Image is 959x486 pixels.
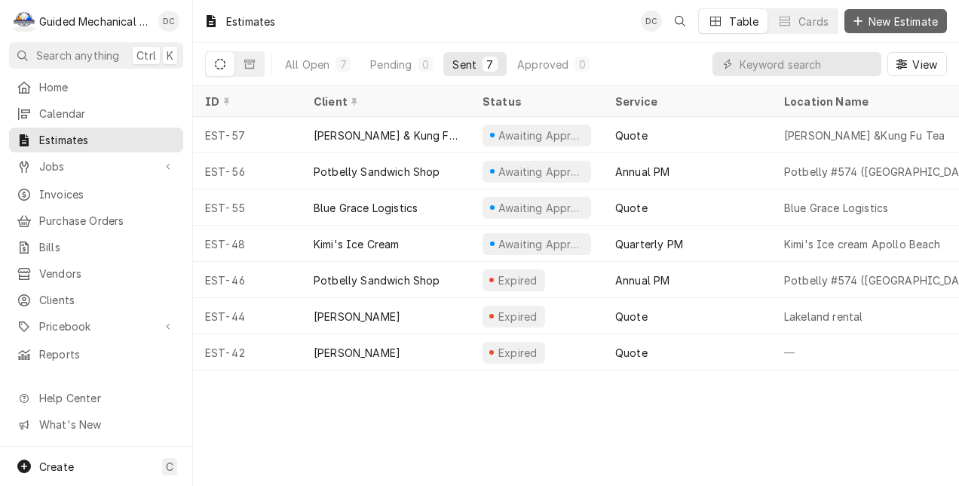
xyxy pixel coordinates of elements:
div: Annual PM [615,164,669,180]
a: Go to Jobs [9,154,183,179]
div: EST-44 [193,298,302,334]
button: Search anythingCtrlK [9,42,183,69]
div: Expired [496,309,539,325]
span: C [166,459,173,475]
span: Jobs [39,158,153,174]
div: Awaiting Approval [497,200,585,216]
span: Purchase Orders [39,213,176,229]
div: Quarterly PM [615,236,683,252]
button: Open search [668,9,692,33]
span: What's New [39,417,174,432]
span: Estimates [39,132,176,148]
a: Calendar [9,101,183,126]
span: Ctrl [136,48,156,63]
span: View [909,57,940,72]
div: Guided Mechanical Services, LLC [39,14,150,29]
div: Cards [798,14,829,29]
div: EST-48 [193,226,302,262]
div: [PERSON_NAME] &Kung Fu Tea [784,128,945,143]
input: Keyword search [740,52,874,76]
div: DC [641,11,662,32]
div: Quote [615,309,648,325]
div: EST-57 [193,117,302,153]
div: Approved [517,57,568,72]
div: EST-46 [193,262,302,298]
a: Purchase Orders [9,208,183,233]
div: EST-56 [193,153,302,189]
button: View [887,52,947,76]
span: Calendar [39,106,176,121]
span: Vendors [39,266,176,281]
div: Table [729,14,758,29]
div: Sent [452,57,476,72]
span: New Estimate [866,14,941,29]
div: Service [615,94,757,109]
span: Clients [39,292,176,308]
span: Reports [39,346,176,362]
div: Potbelly Sandwich Shop [314,164,440,180]
div: Awaiting Approval [497,236,585,252]
div: Client [314,94,455,109]
div: EST-42 [193,334,302,371]
a: Bills [9,235,183,260]
div: Daniel Cornell's Avatar [641,11,662,32]
div: Kimi's Ice cream Apollo Beach [784,236,941,252]
div: Potbelly Sandwich Shop [314,272,440,288]
span: Bills [39,239,176,255]
a: Go to Help Center [9,386,183,411]
div: 7 [486,57,495,72]
span: Create [39,460,74,473]
div: Status [483,94,588,109]
div: 0 [578,57,587,72]
span: Help Center [39,390,174,406]
span: Search anything [36,48,119,63]
div: Awaiting Approval [497,164,585,180]
div: [PERSON_NAME] [314,345,400,361]
div: EST-55 [193,189,302,226]
div: Quote [615,200,648,216]
div: Pending [370,57,412,72]
div: Blue Grace Logistics [314,200,418,216]
span: K [167,48,173,63]
div: ID [205,94,286,109]
div: All Open [285,57,329,72]
a: Go to Pricebook [9,314,183,339]
div: Blue Grace Logistics [784,200,888,216]
a: Go to What's New [9,412,183,437]
div: Quote [615,128,648,143]
a: Reports [9,342,183,367]
div: Lakeland rental [784,309,862,325]
a: Estimates [9,128,183,152]
div: DC [158,11,179,32]
a: Home [9,75,183,100]
div: [PERSON_NAME] [314,309,400,325]
div: Quote [615,345,648,361]
div: Guided Mechanical Services, LLC's Avatar [14,11,35,32]
span: Invoices [39,186,176,202]
div: Expired [496,345,539,361]
div: G [14,11,35,32]
button: New Estimate [844,9,947,33]
div: [PERSON_NAME] & Kung Fu Tea [314,128,458,143]
span: Home [39,79,176,95]
div: Kimi's Ice Cream [314,236,400,252]
a: Clients [9,288,183,312]
div: Annual PM [615,272,669,288]
div: Daniel Cornell's Avatar [158,11,179,32]
div: Expired [496,272,539,288]
div: 7 [339,57,348,72]
div: Awaiting Approval [497,128,585,143]
a: Invoices [9,182,183,207]
a: Vendors [9,261,183,286]
div: 0 [421,57,430,72]
span: Pricebook [39,318,153,334]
